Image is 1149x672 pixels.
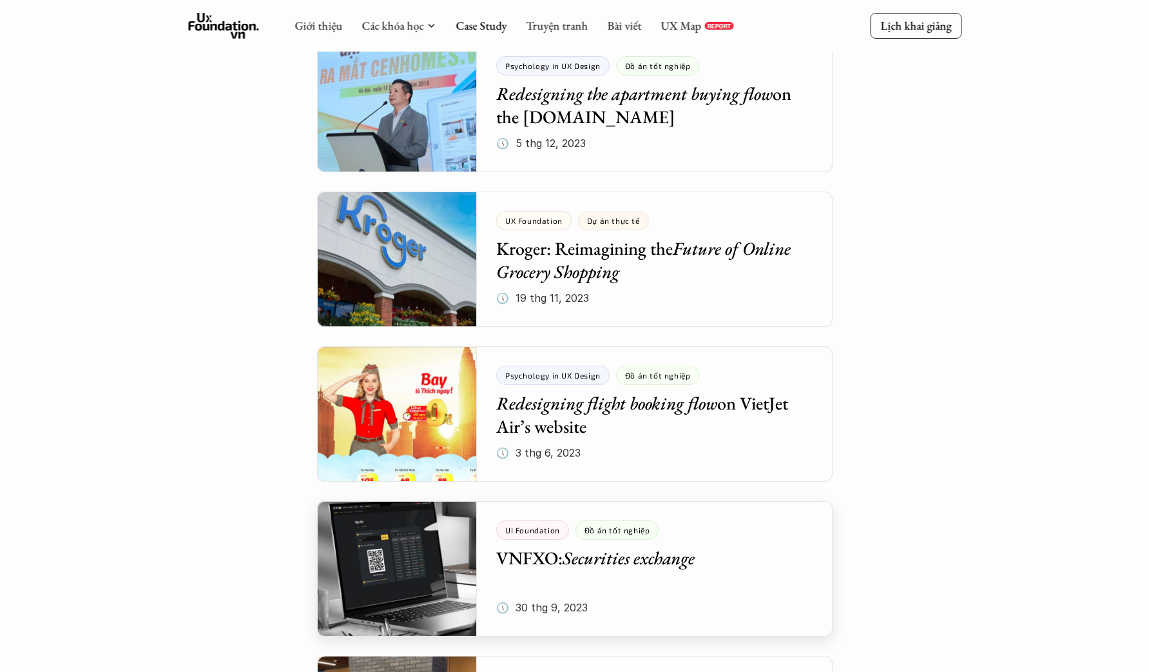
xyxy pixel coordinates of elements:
a: UX Map [661,18,701,33]
a: UX FoundationDự án thực tếKroger: Reimagining theFuture of Online Grocery Shopping🕔 19 thg 11, 2023 [317,192,833,327]
a: Case Study [456,18,507,33]
a: Lịch khai giảng [870,13,961,38]
a: Psychology in UX DesignĐồ án tốt nghiệpRedesigning flight booking flowon VietJet Air’s website🕔 3... [317,346,833,482]
a: Các khóa học [362,18,423,33]
a: REPORT [704,22,733,30]
p: REPORT [707,22,731,30]
a: UI FoundationĐồ án tốt nghiệpVNFXO:Securities exchange🕔 30 thg 9, 2023 [317,501,833,637]
a: Psychology in UX DesignĐồ án tốt nghiệpRedesigning the apartment buying flowon the [DOMAIN_NAME]🕔... [317,37,833,172]
a: Bài viết [607,18,641,33]
a: Truyện tranh [526,18,588,33]
a: Giới thiệu [294,18,342,33]
p: Lịch khai giảng [880,18,951,33]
